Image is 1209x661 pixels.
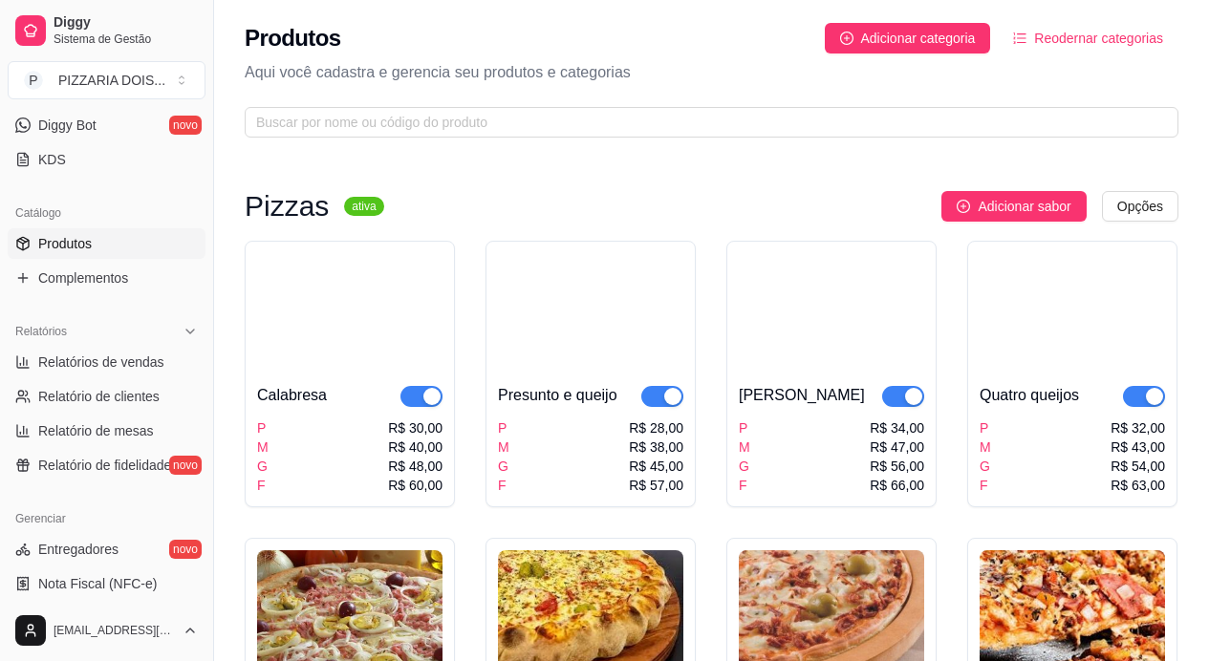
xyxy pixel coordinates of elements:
[24,71,43,90] span: P
[629,457,683,476] div: R$ 45,00
[8,381,205,412] a: Relatório de clientes
[8,503,205,534] div: Gerenciar
[245,195,329,218] h3: Pizzas
[38,456,171,475] span: Relatório de fidelidade
[257,384,327,407] div: Calabresa
[388,457,443,476] div: R$ 48,00
[980,253,1165,373] img: product-image
[8,450,205,480] a: Relatório de fidelidadenovo
[739,384,865,407] div: [PERSON_NAME]
[388,437,443,457] div: R$ 40,00
[8,8,205,53] a: DiggySistema de Gestão
[38,387,160,406] span: Relatório de clientes
[388,418,443,437] div: R$ 30,00
[870,437,924,457] div: R$ 47,00
[8,568,205,599] a: Nota Fiscal (NFC-e)
[739,457,750,476] div: G
[980,476,991,495] div: F
[980,437,991,457] div: M
[256,112,1152,133] input: Buscar por nome ou código do produto
[58,71,165,90] div: PIZZARIA DOIS ...
[1102,191,1178,222] button: Opções
[38,150,66,169] span: KDS
[739,253,924,373] img: product-image
[1117,196,1163,217] span: Opções
[54,623,175,638] span: [EMAIL_ADDRESS][DOMAIN_NAME]
[1013,32,1026,45] span: ordered-list
[8,534,205,565] a: Entregadoresnovo
[38,574,157,593] span: Nota Fiscal (NFC-e)
[957,200,970,213] span: plus-circle
[498,457,509,476] div: G
[38,268,128,288] span: Complementos
[38,540,119,559] span: Entregadores
[498,437,509,457] div: M
[825,23,991,53] button: Adicionar categoria
[38,421,154,440] span: Relatório de mesas
[941,191,1086,222] button: Adicionar sabor
[38,234,92,253] span: Produtos
[998,23,1178,53] button: Reodernar categorias
[8,144,205,175] a: KDS
[629,418,683,437] div: R$ 28,00
[8,416,205,446] a: Relatório de mesas
[498,476,509,495] div: F
[8,228,205,259] a: Produtos
[38,116,97,135] span: Diggy Bot
[980,418,991,437] div: P
[257,437,269,457] div: M
[739,418,750,437] div: P
[8,347,205,377] a: Relatórios de vendas
[870,418,924,437] div: R$ 34,00
[8,198,205,228] div: Catálogo
[344,197,383,216] sup: ativa
[15,324,67,339] span: Relatórios
[245,61,1178,84] p: Aqui você cadastra e gerencia seu produtos e categorias
[498,253,683,373] img: product-image
[980,384,1079,407] div: Quatro queijos
[1034,28,1163,49] span: Reodernar categorias
[8,61,205,99] button: Select a team
[1111,457,1165,476] div: R$ 54,00
[54,14,198,32] span: Diggy
[870,457,924,476] div: R$ 56,00
[629,476,683,495] div: R$ 57,00
[1111,476,1165,495] div: R$ 63,00
[861,28,976,49] span: Adicionar categoria
[1111,418,1165,437] div: R$ 32,00
[388,476,443,495] div: R$ 60,00
[257,253,443,373] img: product-image
[8,608,205,653] button: [EMAIL_ADDRESS][DOMAIN_NAME]
[870,476,924,495] div: R$ 66,00
[1111,437,1165,457] div: R$ 43,00
[739,437,750,457] div: M
[8,110,205,140] a: Diggy Botnovo
[54,32,198,47] span: Sistema de Gestão
[840,32,853,45] span: plus-circle
[38,352,164,372] span: Relatórios de vendas
[257,418,269,437] div: P
[980,457,991,476] div: G
[629,437,683,457] div: R$ 38,00
[257,476,269,495] div: F
[8,263,205,293] a: Complementos
[498,384,617,407] div: Presunto e queijo
[245,23,341,53] h2: Produtos
[739,476,750,495] div: F
[257,457,269,476] div: G
[978,196,1070,217] span: Adicionar sabor
[498,418,509,437] div: P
